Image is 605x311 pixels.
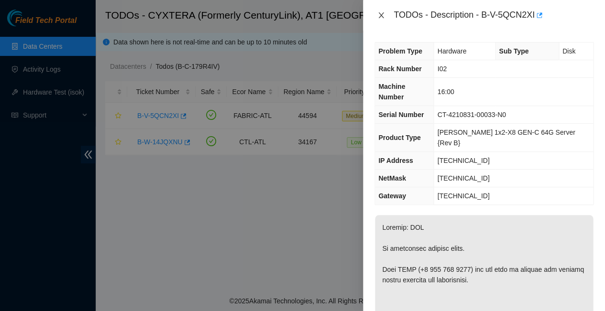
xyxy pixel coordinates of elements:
[374,11,388,20] button: Close
[378,47,422,55] span: Problem Type
[378,157,413,164] span: IP Address
[437,47,466,55] span: Hardware
[437,111,506,118] span: CT-4210831-00033-N0
[437,129,575,147] span: [PERSON_NAME] 1x2-X8 GEN-C 64G Server {Rev B}
[437,88,454,96] span: 16:00
[378,134,420,141] span: Product Type
[499,47,528,55] span: Sub Type
[437,157,489,164] span: [TECHNICAL_ID]
[378,65,421,73] span: Rack Number
[378,192,406,200] span: Gateway
[378,83,405,101] span: Machine Number
[377,11,385,19] span: close
[562,47,575,55] span: Disk
[437,192,489,200] span: [TECHNICAL_ID]
[437,65,446,73] span: I02
[394,8,594,23] div: TODOs - Description - B-V-5QCN2XI
[437,174,489,182] span: [TECHNICAL_ID]
[378,111,424,118] span: Serial Number
[378,174,406,182] span: NetMask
